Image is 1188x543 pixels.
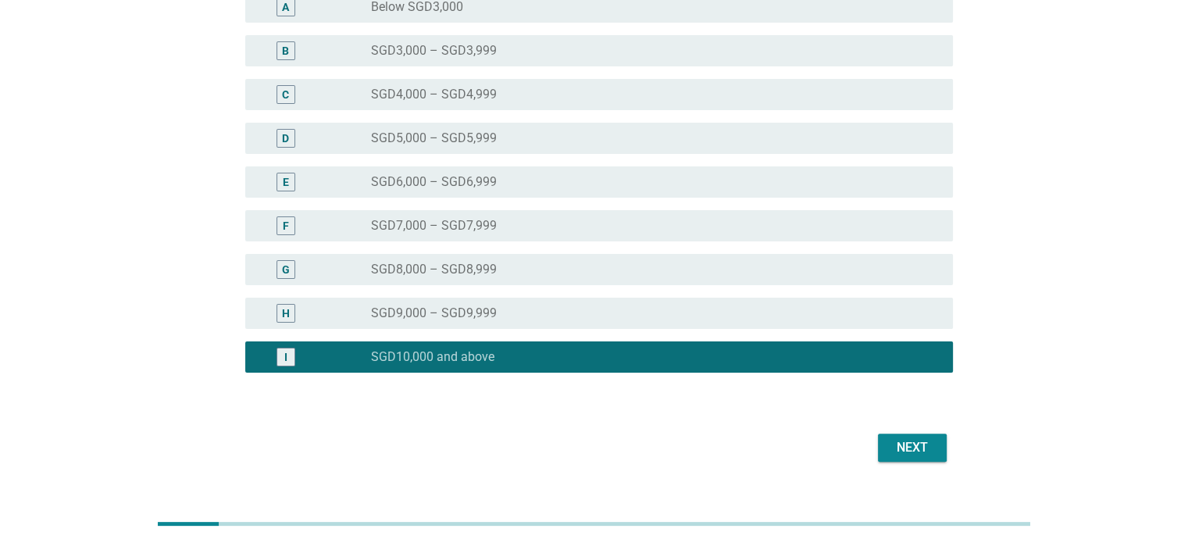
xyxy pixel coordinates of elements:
div: Next [890,438,934,457]
div: B [282,42,289,59]
label: SGD4,000 – SGD4,999 [371,87,497,102]
label: SGD6,000 – SGD6,999 [371,174,497,190]
div: D [282,130,289,146]
label: SGD5,000 – SGD5,999 [371,130,497,146]
div: I [284,348,287,365]
button: Next [878,434,947,462]
label: SGD8,000 – SGD8,999 [371,262,497,277]
label: SGD10,000 and above [371,349,494,365]
div: H [282,305,290,321]
div: F [283,217,289,234]
label: SGD3,000 – SGD3,999 [371,43,497,59]
label: SGD9,000 – SGD9,999 [371,305,497,321]
div: E [283,173,289,190]
label: SGD7,000 – SGD7,999 [371,218,497,234]
div: G [282,261,290,277]
div: C [282,86,289,102]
